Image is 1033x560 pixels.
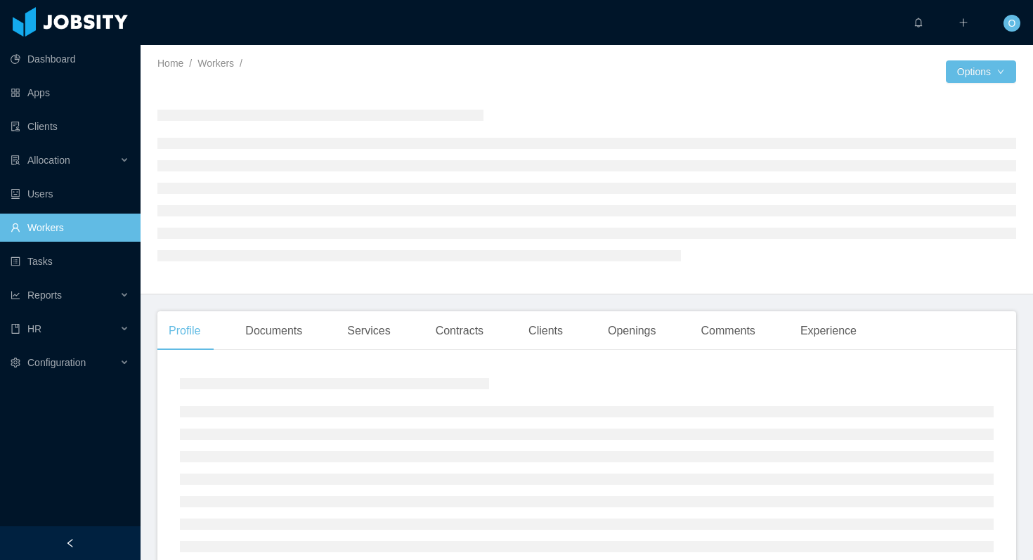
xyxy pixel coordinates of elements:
div: Clients [517,311,574,351]
i: icon: line-chart [11,290,20,300]
a: icon: pie-chartDashboard [11,45,129,73]
a: icon: auditClients [11,112,129,141]
a: Home [157,58,183,69]
div: Comments [690,311,767,351]
a: icon: appstoreApps [11,79,129,107]
i: icon: book [11,324,20,334]
div: Documents [234,311,313,351]
i: icon: bell [914,18,923,27]
a: icon: robotUsers [11,180,129,208]
div: Contracts [424,311,495,351]
a: icon: userWorkers [11,214,129,242]
span: Allocation [27,155,70,166]
div: Openings [597,311,668,351]
span: Reports [27,289,62,301]
span: Configuration [27,357,86,368]
span: HR [27,323,41,334]
div: Services [336,311,401,351]
button: Optionsicon: down [946,60,1016,83]
div: Experience [789,311,868,351]
sup: 0 [923,11,937,25]
a: icon: profileTasks [11,247,129,275]
i: icon: setting [11,358,20,367]
span: / [189,58,192,69]
div: Profile [157,311,212,351]
span: O [1008,15,1016,32]
i: icon: solution [11,155,20,165]
a: Workers [197,58,234,69]
i: icon: plus [959,18,968,27]
span: / [240,58,242,69]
